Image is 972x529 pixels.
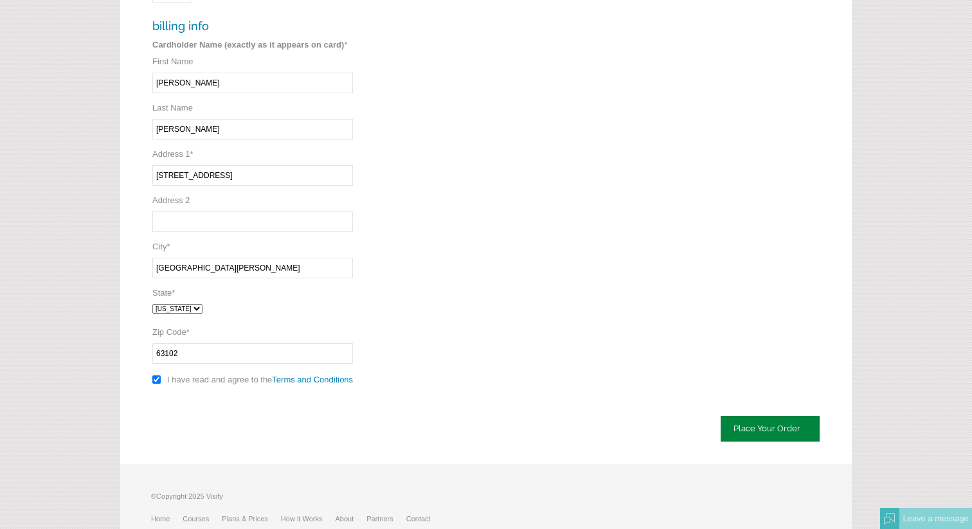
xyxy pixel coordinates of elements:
label: Address 2 [152,195,190,205]
a: Plans & Prices [222,515,281,523]
a: How it Works [281,515,336,523]
strong: Cardholder Name (exactly as it appears on card) [152,40,344,49]
img: Offline [884,513,896,525]
div: Leave a message [899,508,972,529]
a: About [335,515,366,523]
label: State [152,288,175,298]
a: Place Your Order [721,416,820,442]
label: First Name [152,57,194,66]
span: Copyright 2025 Visify [156,492,223,500]
a: Home [151,515,183,523]
label: City [152,242,170,251]
label: I have read and agree to the [167,375,355,384]
label: Last Name [152,103,193,112]
p: © [151,490,444,509]
label: Address 1 [152,149,194,159]
h3: billing info [152,19,615,33]
label: Zip Code [152,327,190,337]
a: Partners [366,515,406,523]
a: Terms and Conditions [272,375,353,384]
a: Courses [183,515,222,523]
a: Contact [406,515,444,523]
